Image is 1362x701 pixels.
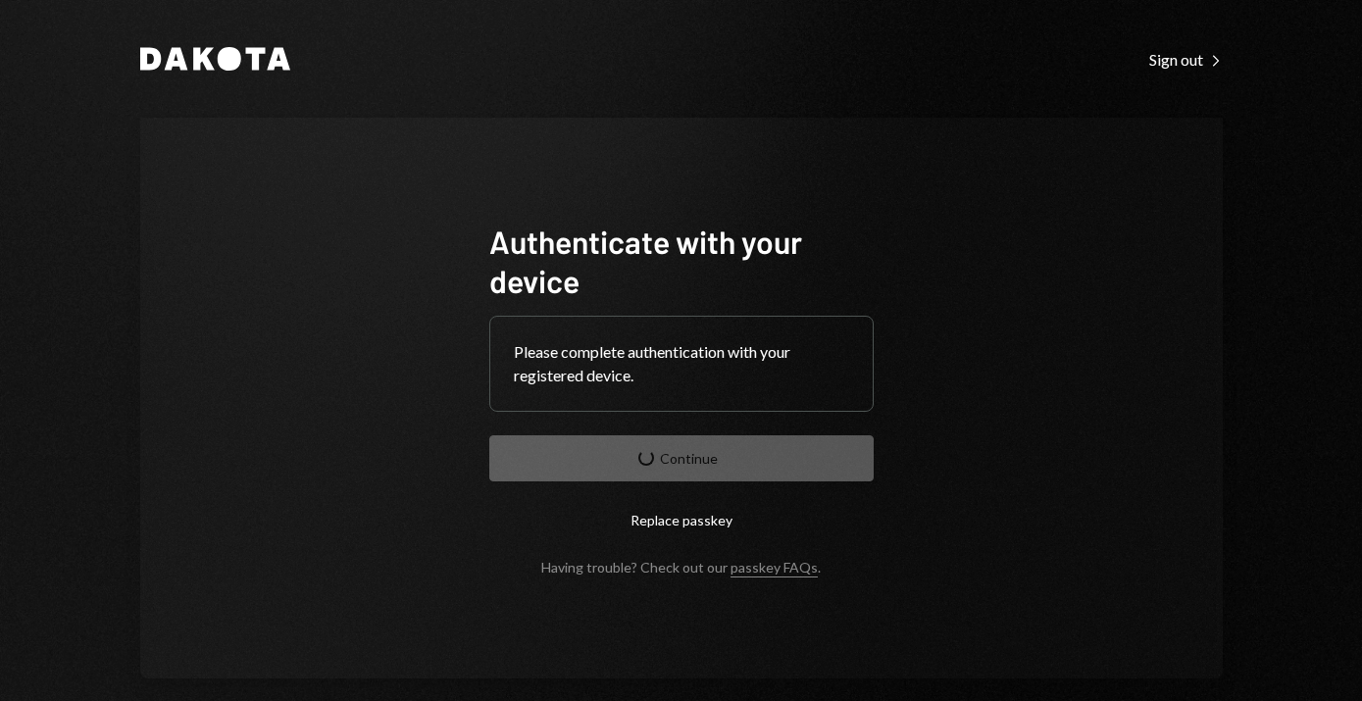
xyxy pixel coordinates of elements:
[1149,48,1223,70] a: Sign out
[731,559,818,577] a: passkey FAQs
[514,340,849,387] div: Please complete authentication with your registered device.
[489,497,874,543] button: Replace passkey
[489,222,874,300] h1: Authenticate with your device
[541,559,821,576] div: Having trouble? Check out our .
[1149,50,1223,70] div: Sign out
